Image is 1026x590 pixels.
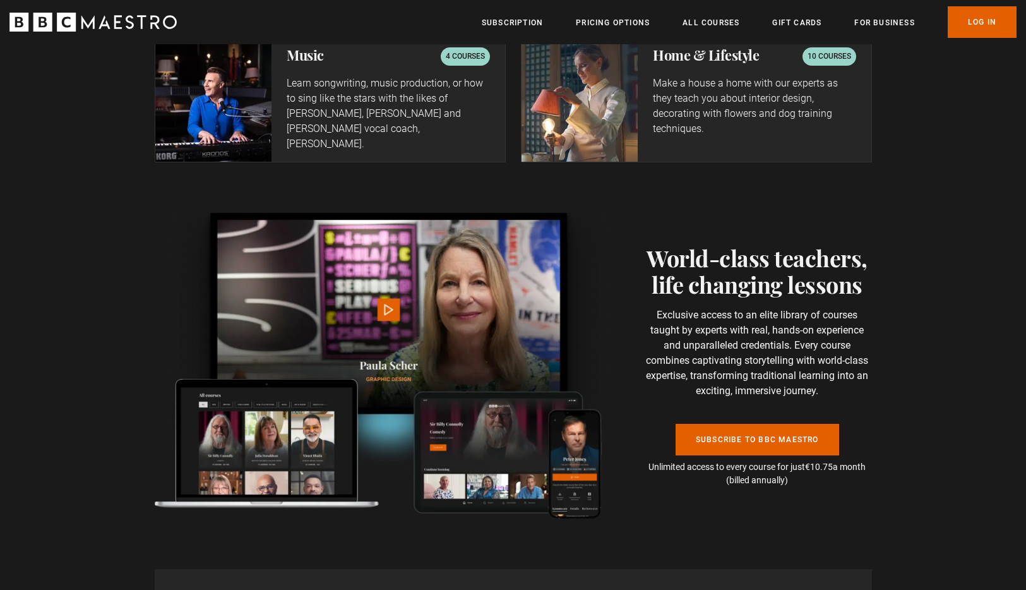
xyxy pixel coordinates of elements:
[287,76,489,152] p: Learn songwriting, music production, or how to sing like the stars with the likes of [PERSON_NAME...
[772,16,821,29] a: Gift Cards
[287,47,324,63] h2: Music
[653,76,856,136] p: Make a house a home with our experts as they teach you about interior design, decorating with flo...
[482,16,543,29] a: Subscription
[9,13,177,32] svg: BBC Maestro
[854,16,914,29] a: For business
[653,47,759,63] h2: Home & Lifestyle
[446,50,485,63] p: 4 courses
[948,6,1017,38] a: Log In
[805,462,833,472] span: €10.75
[643,308,872,399] p: Exclusive access to an elite library of courses taught by experts with real, hands-on experience ...
[643,461,872,487] p: Unlimited access to every course for just a month (billed annually)
[808,50,851,63] p: 10 courses
[643,244,872,298] h2: World-class teachers, life changing lessons
[676,424,839,455] a: Subscribe to BBC Maestro
[683,16,739,29] a: All Courses
[482,6,1017,38] nav: Primary
[576,16,650,29] a: Pricing Options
